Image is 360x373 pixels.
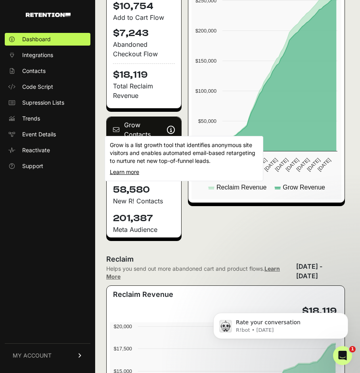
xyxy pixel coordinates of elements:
[107,117,181,142] div: Grow Contacts
[22,67,46,75] span: Contacts
[106,265,293,281] div: Helps you send out more abandoned cart and product flows.
[5,112,90,125] a: Trends
[295,157,310,172] text: [DATE]
[284,157,300,172] text: [DATE]
[5,65,90,77] a: Contacts
[5,144,90,157] a: Reactivate
[296,262,345,281] div: [DATE] - [DATE]
[198,118,216,124] text: $50,000
[283,184,325,191] text: Grow Revenue
[22,162,43,170] span: Support
[316,157,332,172] text: [DATE]
[5,49,90,61] a: Integrations
[274,157,289,172] text: [DATE]
[113,63,175,81] h4: $18,119
[22,83,53,91] span: Code Script
[22,115,40,122] span: Trends
[22,99,64,107] span: Supression Lists
[195,58,216,64] text: $150,000
[5,128,90,141] a: Event Details
[5,343,90,367] a: MY ACCOUNT
[110,168,139,175] a: Learn more
[114,346,132,352] text: $17,500
[5,96,90,109] a: Supression Lists
[113,212,175,225] h4: 201,387
[113,81,175,100] p: Total Reclaim Revenue
[113,13,175,22] div: Add to Cart Flow
[349,346,356,352] span: 1
[113,40,175,59] div: Abandoned Checkout Flow
[306,157,321,172] text: [DATE]
[263,157,279,172] text: [DATE]
[113,27,175,40] h4: $7,243
[113,184,175,196] h4: 58,580
[5,33,90,46] a: Dashboard
[195,28,216,34] text: $200,000
[114,323,132,329] text: $20,000
[113,289,173,300] h3: Reclaim Revenue
[333,346,352,365] iframe: Intercom live chat
[201,296,360,352] iframe: Intercom notifications message
[22,130,56,138] span: Event Details
[13,352,52,360] span: MY ACCOUNT
[216,184,266,191] text: Reclaim Revenue
[106,254,293,265] h2: Reclaim
[195,88,216,94] text: $100,000
[26,13,71,17] img: Retention.com
[113,225,175,234] div: Meta Audience
[22,35,51,43] span: Dashboard
[113,196,175,206] p: New R! Contacts
[22,51,53,59] span: Integrations
[5,160,90,172] a: Support
[110,141,258,165] p: Grow is a list growth tool that identifies anonymous site visitors and enables automated email-ba...
[5,80,90,93] a: Code Script
[22,146,50,154] span: Reactivate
